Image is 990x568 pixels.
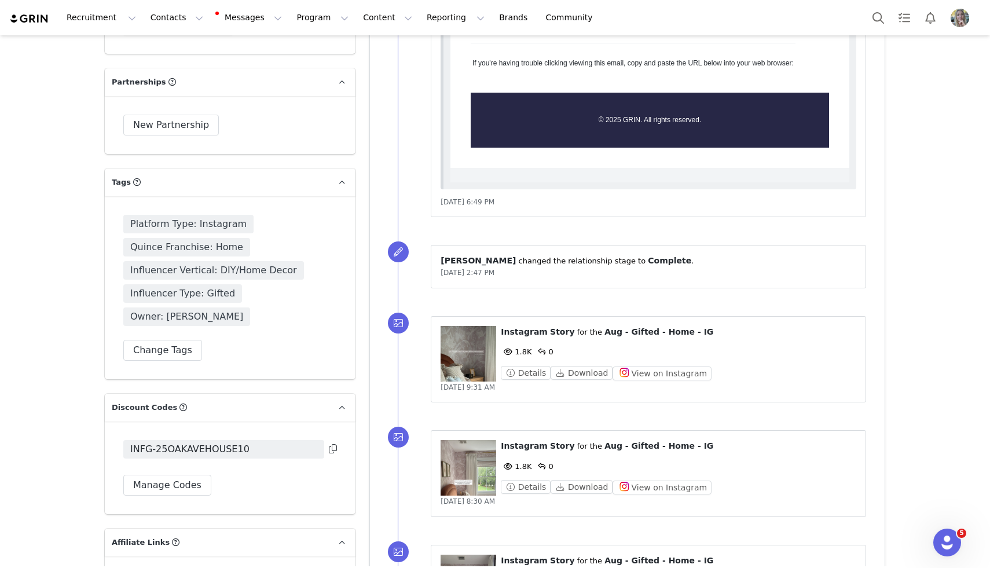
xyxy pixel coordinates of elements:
button: Reporting [420,5,492,31]
p: Hi Ally , [20,107,379,119]
button: Search [866,5,891,31]
a: Upload Metrics [292,203,379,223]
button: Download [551,480,613,494]
span: Aug - Gifted - Home - IG [604,556,713,565]
p: ⁨ ⁩ changed the ⁨relationship⁩ stage to ⁨ ⁩. [441,255,856,267]
a: [URL][DOMAIN_NAME] [67,203,152,226]
a: View on Instagram [613,483,712,492]
span: INFG-25OAKAVEHOUSE10 [130,442,250,456]
span: Owner: [PERSON_NAME] [123,307,250,326]
span: Partnerships [112,76,166,88]
button: Notifications [918,5,943,31]
p: ⁨ ⁩ ⁨ ⁩ for the ⁨ ⁩ [501,326,856,338]
span: Story [550,441,574,450]
span: Story [550,556,574,565]
span: Affiliate Links [112,537,170,548]
iframe: Intercom live chat [933,529,961,556]
button: Download [551,366,613,380]
button: View on Instagram [613,367,712,380]
a: Brands [492,5,538,31]
p: Hi Ally , [5,5,394,14]
a: Tasks [892,5,917,31]
span: 5 [957,529,966,538]
p: How to Submit Your Metrics: [43,393,379,405]
li: Option 2: Upload a screenshot of your metrics directly to our platform. [67,425,379,437]
span: 1.8K [501,462,531,471]
button: Content [356,5,419,31]
span: Tags [112,177,131,188]
a: [URL][DOMAIN_NAME] [67,272,152,295]
span: Influencer Vertical: DIY/Home Decor [123,261,304,280]
span: Aug - Gifted - Home - IG [604,327,713,336]
li: Tracking performance accurately [67,348,379,360]
a: [URL][DOMAIN_NAME] [67,226,152,249]
a: Community [539,5,605,31]
button: Profile [944,9,981,27]
button: New Partnership [123,115,219,135]
p: Quince has requested changes to the IG Reel (1 of 1), Instagram Reel: [5,22,394,31]
span: Instagram [501,441,548,450]
span: Aug - Gifted - Home - IG [604,441,713,450]
p: ⁨ ⁩ ⁨ ⁩ for the ⁨ ⁩ [501,440,856,452]
a: Upload Metrics [292,272,379,292]
a: View [5,57,72,75]
img: grin logo [9,13,50,24]
button: Manage Codes [123,475,211,496]
span: Instagram [501,327,548,336]
p: Please do not reply to this message. Your messages will not be received. If you need to contact y... [5,83,394,100]
span: 0 [535,462,553,471]
button: Messages [211,5,289,31]
span: 0 [535,347,553,356]
button: Details [501,480,551,494]
span: 1.8K [501,347,531,356]
span: Complete [648,256,691,265]
p: Thank you for your cooperation and continued collaboration. If you have any questions or need ass... [20,490,379,514]
span: Story [550,327,574,336]
p: Your participation is vital to maintaining the quality and accuracy of the data we use to support... [20,445,379,482]
button: Program [289,5,355,31]
span: Platform Type: Instagram [123,215,254,233]
a: View on Instagram [613,369,712,378]
button: Details [501,366,551,380]
span: [DATE] 6:49 PM [441,198,494,206]
a: Upload Metrics [292,249,379,269]
p: Cheers, The GRIN Team [20,537,379,562]
button: Recruitment [60,5,143,31]
p: "Your content looks great! Please make sure to include a copyright-free sound and you’re cleared ... [5,39,394,49]
p: ⁨ ⁩ ⁨ ⁩ for the ⁨ ⁩ [501,555,856,567]
span: Quince Franchise: Home [123,238,250,256]
p: Why We Need Your Metrics: Providing your content metrics helps us ensure accurate reporting and a... [43,303,379,340]
span: Instagram [501,556,548,565]
body: Rich Text Area. Press ALT-0 for help. [9,9,475,22]
img: Grin [20,35,379,92]
a: Upload Metrics [292,179,379,200]
span: [PERSON_NAME] [441,256,516,265]
button: Change Tags [123,340,202,361]
span: [DATE] 8:30 AM [441,497,495,505]
li: Option 1: Manually enter the metrics into our platform UI. [67,413,379,425]
img: 4c4d8390-f692-4448-aacb-a4bdb8ccc65e.jpg [951,9,969,27]
a: [URL][DOMAIN_NAME] [67,249,152,272]
span: [DATE] 2:47 PM [441,269,494,277]
p: We're reaching out to let you know that we've successfully collected your latest content, and now... [20,127,379,151]
button: View on Instagram [613,481,712,494]
a: Upload Metrics [292,226,379,246]
span: Discount Codes [112,402,177,413]
li: Providing insights that can help boost your content's reach [67,372,379,384]
p: Content Collected: We have identified the following pieces of content you've recently created: [43,159,379,171]
span: [DATE] 9:31 AM [441,383,495,391]
a: [URL][DOMAIN_NAME] [67,179,152,203]
button: Contacts [144,5,210,31]
li: Enhancing collaboration opportunities [67,360,379,372]
span: Influencer Type: Gifted [123,284,242,303]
